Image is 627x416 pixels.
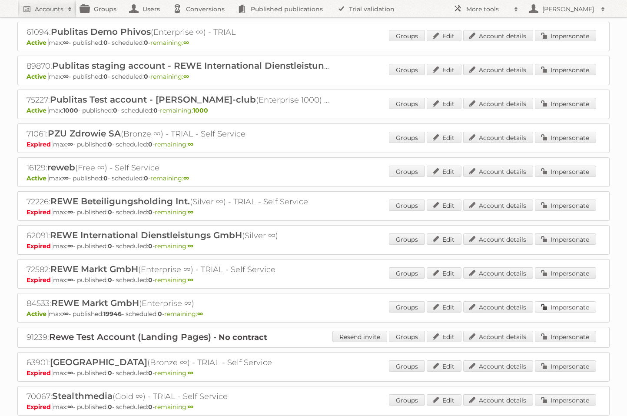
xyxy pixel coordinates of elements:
a: Account details [463,64,533,75]
span: Expired [27,208,53,216]
a: Edit [427,267,461,279]
strong: ∞ [188,242,193,250]
p: max: - published: - scheduled: - [27,208,600,216]
a: Groups [389,267,425,279]
strong: ∞ [188,208,193,216]
span: Active [27,106,49,114]
strong: 1000 [63,106,78,114]
a: Impersonate [535,394,596,406]
a: Account details [463,98,533,109]
a: Account details [463,331,533,342]
p: max: - published: - scheduled: - [27,310,600,318]
strong: ∞ [183,73,189,80]
a: Edit [427,233,461,245]
a: Groups [389,166,425,177]
a: Impersonate [535,360,596,372]
strong: 0 [144,39,148,47]
p: max: - published: - scheduled: - [27,242,600,250]
span: remaining: [155,403,193,411]
a: Edit [427,30,461,41]
strong: 0 [108,208,112,216]
a: Account details [463,233,533,245]
a: Groups [389,233,425,245]
a: Account details [463,30,533,41]
a: Groups [389,301,425,313]
span: Expired [27,242,53,250]
strong: 0 [108,403,112,411]
strong: ∞ [63,174,69,182]
span: reweb [47,162,75,173]
a: Account details [463,360,533,372]
span: REWE International Dienstleistungs GmbH [50,230,242,240]
a: Account details [463,166,533,177]
span: Publitas staging account - REWE International Dienstleistungs GmbH [52,60,366,71]
strong: ∞ [188,276,193,284]
h2: 71061: (Bronze ∞) - TRIAL - Self Service [27,128,331,140]
a: Impersonate [535,98,596,109]
h2: 62091: (Silver ∞) [27,230,331,241]
h2: 72226: (Silver ∞) - TRIAL - Self Service [27,196,331,207]
a: Impersonate [535,132,596,143]
h2: 70067: (Gold ∞) - TRIAL - Self Service [27,391,331,402]
a: 91239:Rewe Test Account (Landing Pages) - No contract [27,333,267,342]
a: Resend invite [332,331,387,342]
strong: ∞ [63,39,69,47]
strong: 0 [148,208,153,216]
a: Impersonate [535,331,596,342]
a: Edit [427,301,461,313]
p: max: - published: - scheduled: - [27,403,600,411]
p: max: - published: - scheduled: - [27,106,600,114]
strong: ∞ [188,403,193,411]
span: remaining: [160,106,208,114]
strong: 0 [153,106,158,114]
a: Impersonate [535,166,596,177]
strong: 0 [103,174,108,182]
strong: ∞ [67,208,73,216]
span: Stealthmedia [52,391,113,401]
span: Expired [27,140,53,148]
a: Impersonate [535,30,596,41]
a: Groups [389,64,425,75]
a: Groups [389,200,425,211]
span: remaining: [164,310,203,318]
span: remaining: [150,174,189,182]
span: Publitas Demo Phivos [51,27,151,37]
a: Edit [427,64,461,75]
a: Account details [463,132,533,143]
a: Edit [427,331,461,342]
a: Impersonate [535,64,596,75]
span: remaining: [155,140,193,148]
strong: ∞ [67,403,73,411]
h2: 75227: (Enterprise 1000) - TRIAL [27,94,331,106]
strong: ∞ [63,73,69,80]
strong: ∞ [67,276,73,284]
p: max: - published: - scheduled: - [27,276,600,284]
h2: 16129: (Free ∞) - Self Service [27,162,331,173]
h2: More tools [466,5,510,13]
h2: 61094: (Enterprise ∞) - TRIAL [27,27,331,38]
span: Expired [27,403,53,411]
span: Active [27,73,49,80]
p: max: - published: - scheduled: - [27,369,600,377]
strong: 0 [108,369,112,377]
a: Account details [463,200,533,211]
strong: 0 [113,106,117,114]
strong: - No contract [213,333,267,342]
strong: 0 [158,310,162,318]
strong: 19946 [103,310,122,318]
span: REWE Markt GmbH [51,298,139,308]
a: Impersonate [535,233,596,245]
a: Groups [389,98,425,109]
h2: [PERSON_NAME] [540,5,597,13]
span: Publitas Test account - [PERSON_NAME]-club [50,94,256,105]
strong: 0 [108,242,112,250]
span: REWE Markt GmbH [50,264,138,274]
a: Edit [427,360,461,372]
span: Expired [27,276,53,284]
a: Groups [389,331,425,342]
strong: ∞ [188,140,193,148]
span: remaining: [150,73,189,80]
a: Edit [427,200,461,211]
span: Rewe Test Account (Landing Pages) [49,332,211,342]
a: Impersonate [535,200,596,211]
